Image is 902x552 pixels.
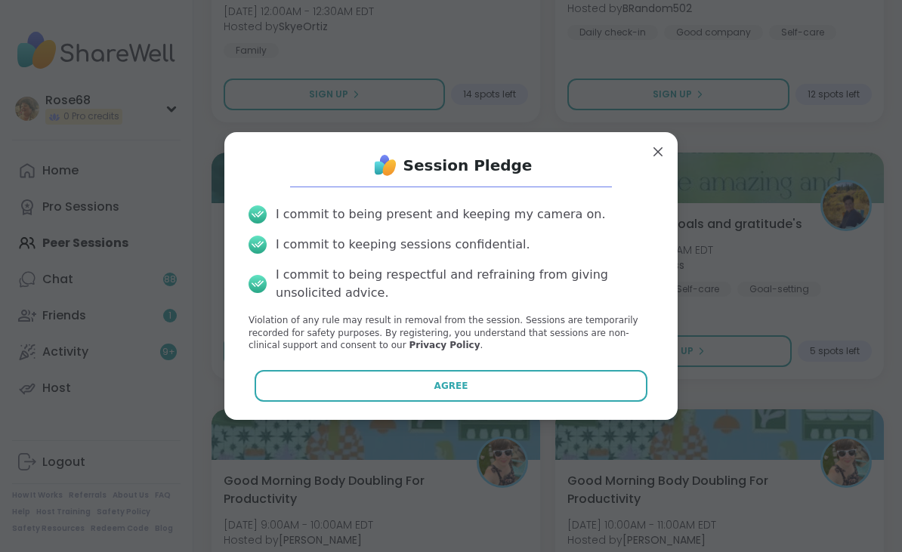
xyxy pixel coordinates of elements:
img: ShareWell Logo [370,150,400,180]
div: I commit to keeping sessions confidential. [276,236,530,254]
span: Agree [434,379,468,393]
p: Violation of any rule may result in removal from the session. Sessions are temporarily recorded f... [249,314,653,352]
button: Agree [255,370,648,402]
div: I commit to being respectful and refraining from giving unsolicited advice. [276,266,653,302]
a: Privacy Policy [409,340,480,350]
div: I commit to being present and keeping my camera on. [276,205,605,224]
h1: Session Pledge [403,155,533,176]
